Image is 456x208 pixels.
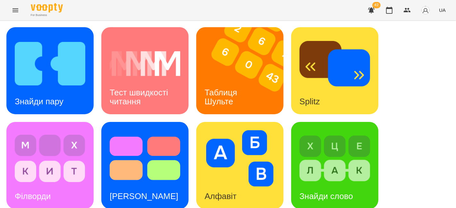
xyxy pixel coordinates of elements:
h3: Філворди [15,191,51,201]
h3: Знайди пару [15,97,63,106]
img: avatar_s.png [421,6,430,15]
a: SplitzSplitz [291,27,378,114]
h3: Таблиця Шульте [205,88,240,106]
img: Splitz [300,36,370,92]
h3: Тест швидкості читання [110,88,170,106]
h3: Знайди слово [300,191,353,201]
img: Тест швидкості читання [110,36,180,92]
button: Menu [8,3,23,18]
span: UA [439,7,446,13]
a: Тест швидкості читанняТест швидкості читання [101,27,189,114]
h3: Алфавіт [205,191,237,201]
img: Знайди пару [15,36,85,92]
span: 42 [372,2,381,8]
span: For Business [31,13,63,17]
img: Voopty Logo [31,3,63,12]
h3: [PERSON_NAME] [110,191,178,201]
img: Знайди слово [300,130,370,187]
img: Таблиця Шульте [196,27,291,114]
a: Таблиця ШультеТаблиця Шульте [196,27,283,114]
img: Тест Струпа [110,130,180,187]
h3: Splitz [300,97,320,106]
img: Філворди [15,130,85,187]
button: UA [436,4,448,16]
a: Знайди паруЗнайди пару [6,27,94,114]
img: Алфавіт [205,130,275,187]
